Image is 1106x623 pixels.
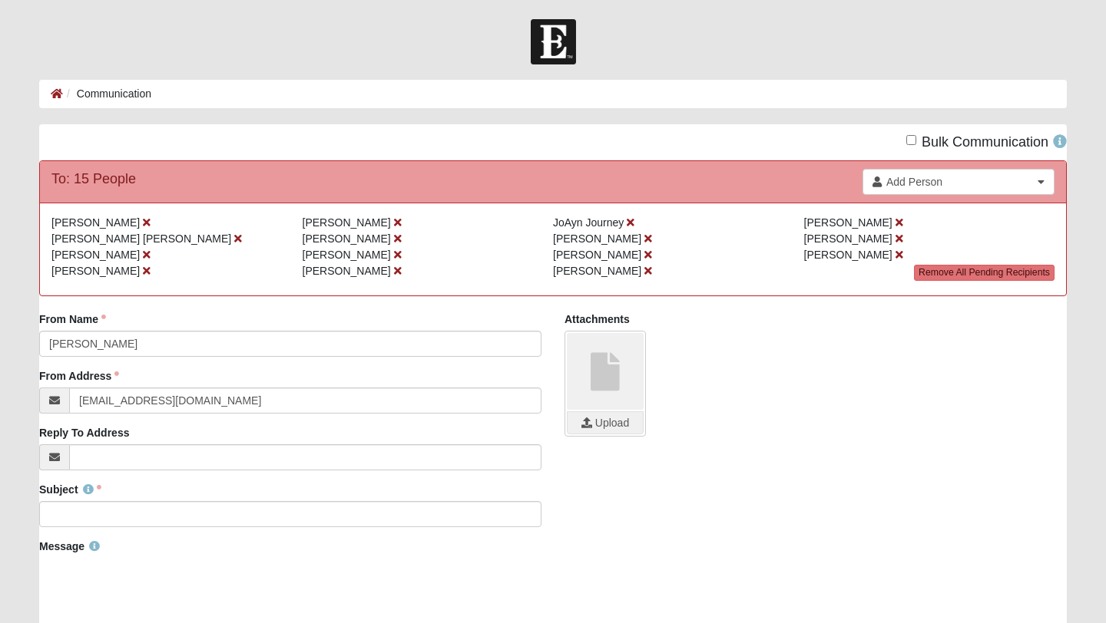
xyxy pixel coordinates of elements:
span: [PERSON_NAME] [51,216,140,229]
label: Attachments [565,311,630,327]
span: [PERSON_NAME] [51,265,140,277]
span: Add Person [886,174,1033,190]
span: [PERSON_NAME] [553,249,641,261]
label: From Name [39,311,106,327]
span: JoAyn Journey [553,216,624,229]
span: [PERSON_NAME] [553,232,641,245]
a: Add Person Clear selection [863,169,1055,195]
li: Communication [63,86,151,102]
a: Remove All Pending Recipients [914,265,1055,281]
span: [PERSON_NAME] [804,249,892,261]
span: [PERSON_NAME] [303,232,391,245]
span: [PERSON_NAME] [51,249,140,261]
a: <span class='tip tip-lava'></span> <span class='tip tip-html'> [89,540,100,552]
div: To: 15 People [51,169,136,190]
span: [PERSON_NAME] [804,232,892,245]
span: Bulk Communication [922,134,1048,150]
span: [PERSON_NAME] [PERSON_NAME] [51,232,231,245]
span: [PERSON_NAME] [303,265,391,277]
span: [PERSON_NAME] [303,249,391,261]
label: Reply To Address [39,425,129,440]
span: [PERSON_NAME] [303,216,391,229]
label: Message [39,539,100,554]
input: Bulk Communication [906,135,916,145]
img: Church of Eleven22 Logo [531,19,576,64]
a: Select this option if you are sending this email to a group of people. This will include the opti... [1053,134,1067,150]
span: [PERSON_NAME] [553,265,641,277]
label: Subject [39,482,101,497]
label: From Address [39,368,119,384]
span: [PERSON_NAME] [804,216,892,229]
a: <span class='tip tip-lava'></span> [83,483,94,496]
